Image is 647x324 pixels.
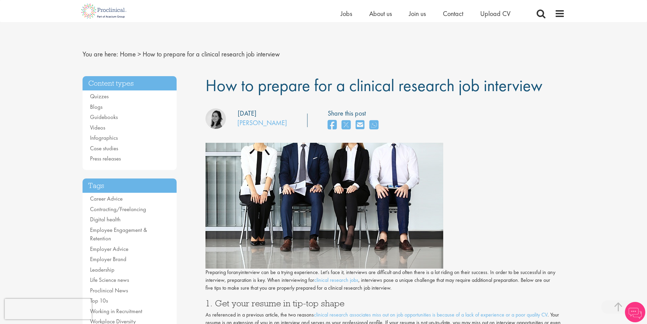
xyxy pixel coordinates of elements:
[341,9,352,18] a: Jobs
[90,216,121,223] a: Digital health
[356,118,364,133] a: share on email
[90,226,147,242] a: Employee Engagement & Retention
[90,255,126,263] a: Employer Brand
[120,50,136,58] a: breadcrumb link
[83,50,118,58] span: You are here:
[5,299,92,319] iframe: reCAPTCHA
[90,134,118,141] a: Infographics
[138,50,141,58] span: >
[238,108,256,118] div: [DATE]
[90,266,114,273] a: Leadership
[237,118,287,127] a: [PERSON_NAME]
[90,103,103,110] a: Blogs
[314,311,547,323] a: clinical research associates miss out on job opportunities is because of a lack of experience or ...
[90,92,109,100] a: Quizzes
[342,118,351,133] a: share on twitter
[83,76,177,91] h3: Content types
[409,9,426,18] a: Join us
[90,307,142,315] a: Working in Recruitment
[205,269,565,292] p: Preparing for interview can be a trying experience. Let’s face it, interviews are difficult and o...
[314,276,358,284] a: clinical research jobs
[90,155,121,162] a: Press releases
[369,9,392,18] a: About us
[90,297,108,304] a: Top 10s
[90,205,146,213] a: Contracting/Freelancing
[90,276,129,284] a: Life Science news
[480,9,510,18] a: Upload CV
[370,118,378,133] a: share on whats app
[443,9,463,18] a: Contact
[205,108,226,129] img: Monique Ellis
[328,108,382,118] label: Share this post
[205,299,565,308] h3: 1. Get your resume in tip-top shape
[625,302,645,322] img: Chatbot
[90,245,128,253] a: Employer Advice
[90,124,105,131] a: Videos
[83,178,177,193] h3: Tags
[328,118,337,133] a: share on facebook
[90,113,118,121] a: Guidebooks
[90,287,128,294] a: Proclinical News
[90,144,118,152] a: Case studies
[205,74,542,96] span: How to prepare for a clinical research job interview
[143,50,280,58] span: How to prepare for a clinical research job interview
[233,269,241,276] g: any
[205,143,443,269] img: How%2Bto%2Bprepare%2Bfor%2Ba%2Bclinical%2Bresearch%2Bjob%2Binterview.jpg
[90,195,123,202] a: Career Advice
